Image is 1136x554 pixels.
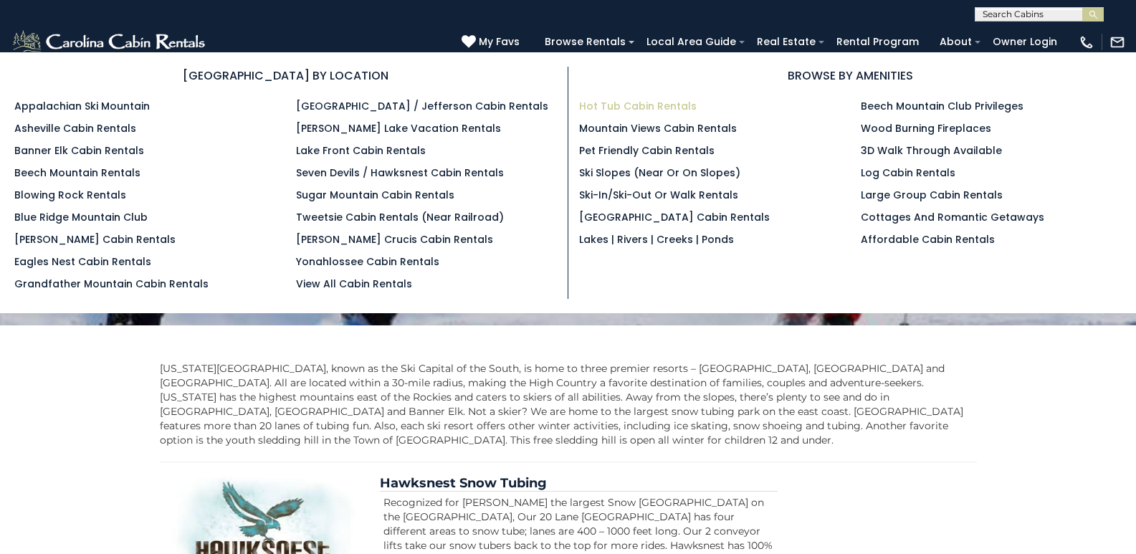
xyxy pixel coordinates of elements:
a: Owner Login [985,31,1064,53]
a: Beech Mountain Club Privileges [861,99,1023,113]
a: Asheville Cabin Rentals [14,121,136,135]
a: Hawksnest Snow Tubing [380,475,547,491]
a: Rental Program [829,31,926,53]
a: Log Cabin Rentals [861,166,955,180]
img: White-1-2.png [11,28,209,57]
a: Blowing Rock Rentals [14,188,126,202]
a: About [932,31,979,53]
a: Appalachian Ski Mountain [14,99,150,113]
a: Mountain Views Cabin Rentals [579,121,737,135]
a: Tweetsie Cabin Rentals (Near Railroad) [296,210,504,224]
a: Wood Burning Fireplaces [861,121,991,135]
a: Eagles Nest Cabin Rentals [14,254,151,269]
h3: BROWSE BY AMENITIES [579,67,1122,85]
a: Seven Devils / Hawksnest Cabin Rentals [296,166,504,180]
a: Ski Slopes (Near or On Slopes) [579,166,740,180]
a: Sugar Mountain Cabin Rentals [296,188,454,202]
a: Cottages and Romantic Getaways [861,210,1044,224]
a: 3D Walk Through Available [861,143,1002,158]
a: Ski-in/Ski-Out or Walk Rentals [579,188,738,202]
img: phone-regular-white.png [1079,34,1094,50]
a: Browse Rentals [538,31,633,53]
a: Blue Ridge Mountain Club [14,210,148,224]
a: Beech Mountain Rentals [14,166,140,180]
a: Real Estate [750,31,823,53]
a: Affordable Cabin Rentals [861,232,995,247]
a: Banner Elk Cabin Rentals [14,143,144,158]
a: Yonahlossee Cabin Rentals [296,254,439,269]
a: View All Cabin Rentals [296,277,412,291]
a: Local Area Guide [639,31,743,53]
a: Lakes | Rivers | Creeks | Ponds [579,232,734,247]
a: [GEOGRAPHIC_DATA] Cabin Rentals [579,210,770,224]
img: mail-regular-white.png [1109,34,1125,50]
a: Lake Front Cabin Rentals [296,143,426,158]
a: [PERSON_NAME] Lake Vacation Rentals [296,121,501,135]
a: [GEOGRAPHIC_DATA] / Jefferson Cabin Rentals [296,99,548,113]
a: Pet Friendly Cabin Rentals [579,143,715,158]
a: Large Group Cabin Rentals [861,188,1003,202]
a: Grandfather Mountain Cabin Rentals [14,277,209,291]
a: Hot Tub Cabin Rentals [579,99,697,113]
p: [US_STATE][GEOGRAPHIC_DATA], known as the Ski Capital of the South, is home to three premier reso... [160,361,977,447]
span: My Favs [479,34,520,49]
a: [PERSON_NAME] Cabin Rentals [14,232,176,247]
h3: [GEOGRAPHIC_DATA] BY LOCATION [14,67,557,85]
a: [PERSON_NAME] Crucis Cabin Rentals [296,232,493,247]
a: My Favs [462,34,523,50]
